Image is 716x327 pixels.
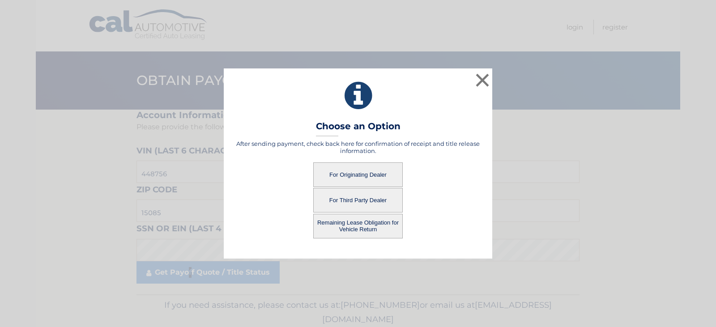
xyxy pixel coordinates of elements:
[473,71,491,89] button: ×
[313,188,403,212] button: For Third Party Dealer
[313,214,403,238] button: Remaining Lease Obligation for Vehicle Return
[316,121,401,136] h3: Choose an Option
[235,140,481,154] h5: After sending payment, check back here for confirmation of receipt and title release information.
[313,162,403,187] button: For Originating Dealer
